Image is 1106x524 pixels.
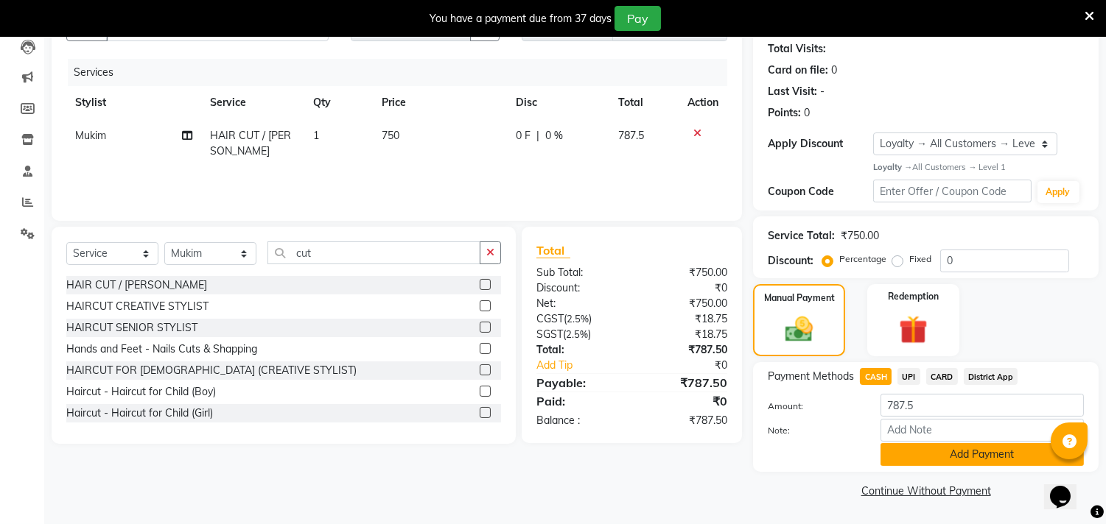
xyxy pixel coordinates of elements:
[768,228,835,244] div: Service Total:
[66,299,209,314] div: HAIRCUT CREATIVE STYLIST
[768,253,813,269] div: Discount:
[536,312,564,325] span: CGST
[650,358,739,373] div: ₹0
[66,320,197,336] div: HAIRCUT SENIOR STYLIST
[757,400,869,413] label: Amount:
[804,105,810,121] div: 0
[964,368,1018,385] span: District App
[525,374,632,392] div: Payable:
[66,363,357,378] div: HAIRCUT FOR [DEMOGRAPHIC_DATA] (CREATIVE STYLIST)
[768,84,817,99] div: Last Visit:
[768,136,873,152] div: Apply Discount
[525,265,632,280] div: Sub Total:
[66,277,207,293] div: HAIR CUT / [PERSON_NAME]
[618,129,644,142] span: 787.5
[881,419,1084,442] input: Add Note
[373,86,507,119] th: Price
[525,311,632,327] div: ( )
[679,86,727,119] th: Action
[888,290,939,303] label: Redemption
[566,328,588,340] span: 2.5%
[66,384,216,400] div: Haircut - Haircut for Child (Boy)
[873,180,1031,202] input: Enter Offer / Coupon Code
[839,252,886,266] label: Percentage
[525,413,632,428] div: Balance :
[525,342,632,358] div: Total:
[632,265,739,280] div: ₹750.00
[632,374,739,392] div: ₹787.50
[632,413,739,428] div: ₹787.50
[841,228,879,244] div: ₹750.00
[382,129,399,142] span: 750
[516,128,531,144] span: 0 F
[820,84,825,99] div: -
[777,314,821,345] img: _cash.svg
[756,484,1096,499] a: Continue Without Payment
[632,392,739,410] div: ₹0
[890,312,937,348] img: _gift.svg
[525,392,632,410] div: Paid:
[881,394,1084,417] input: Amount
[632,311,739,327] div: ₹18.75
[831,63,837,78] div: 0
[525,280,632,296] div: Discount:
[536,128,539,144] span: |
[615,6,661,31] button: Pay
[768,63,828,78] div: Card on file:
[567,313,589,325] span: 2.5%
[860,368,892,385] span: CASH
[609,86,679,119] th: Total
[1044,465,1091,509] iframe: chat widget
[525,296,632,311] div: Net:
[909,252,931,266] label: Fixed
[881,443,1084,466] button: Add Payment
[210,129,291,157] span: HAIR CUT / [PERSON_NAME]
[873,161,1084,174] div: All Customers → Level 1
[201,86,304,119] th: Service
[873,162,912,172] strong: Loyalty →
[267,241,480,264] input: Search or Scan
[304,86,373,119] th: Qty
[926,368,958,385] span: CARD
[430,11,612,26] div: You have a payment due from 37 days
[536,243,570,258] span: Total
[66,406,213,421] div: Haircut - Haircut for Child (Girl)
[525,327,632,342] div: ( )
[313,129,319,142] span: 1
[632,327,739,342] div: ₹18.75
[768,369,854,384] span: Payment Methods
[525,358,650,373] a: Add Tip
[768,184,873,199] div: Coupon Code
[768,41,826,57] div: Total Visits:
[66,341,257,357] div: Hands and Feet - Nails Cuts & Shapping
[897,368,920,385] span: UPI
[75,129,106,142] span: Mukim
[545,128,563,144] span: 0 %
[68,59,738,86] div: Services
[507,86,609,119] th: Disc
[632,342,739,358] div: ₹787.50
[768,105,801,121] div: Points:
[66,86,201,119] th: Stylist
[632,296,739,311] div: ₹750.00
[764,291,835,305] label: Manual Payment
[1037,181,1079,203] button: Apply
[632,280,739,296] div: ₹0
[757,424,869,437] label: Note:
[536,327,563,341] span: SGST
